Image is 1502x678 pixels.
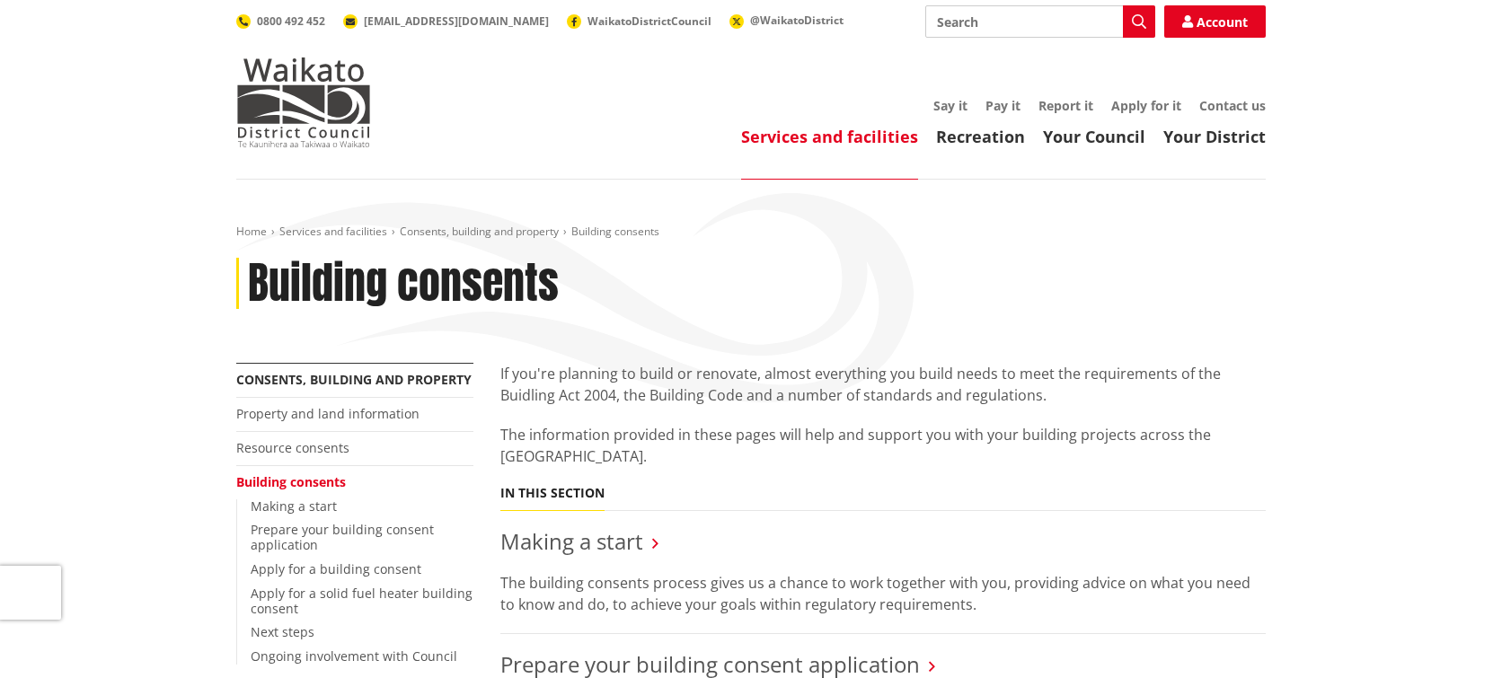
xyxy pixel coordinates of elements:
iframe: Messenger Launcher [1419,603,1484,667]
a: [EMAIL_ADDRESS][DOMAIN_NAME] [343,13,549,29]
img: Waikato District Council - Te Kaunihera aa Takiwaa o Waikato [236,57,371,147]
a: Account [1164,5,1266,38]
a: Apply for it [1111,97,1181,114]
span: 0800 492 452 [257,13,325,29]
a: Contact us [1199,97,1266,114]
a: Next steps [251,623,314,640]
span: Building consents [571,224,659,239]
a: @WaikatoDistrict [729,13,844,28]
a: Apply for a building consent [251,560,421,577]
a: Consents, building and property [400,224,559,239]
a: Pay it [985,97,1020,114]
a: Resource consents [236,439,349,456]
a: Your District [1163,126,1266,147]
a: 0800 492 452 [236,13,325,29]
span: WaikatoDistrictCouncil [588,13,711,29]
span: [EMAIL_ADDRESS][DOMAIN_NAME] [364,13,549,29]
span: @WaikatoDistrict [750,13,844,28]
h5: In this section [500,486,605,501]
a: Building consents [236,473,346,490]
h1: Building consents [248,258,559,310]
a: Making a start [500,526,643,556]
a: Say it [933,97,967,114]
nav: breadcrumb [236,225,1266,240]
a: Services and facilities [741,126,918,147]
input: Search input [925,5,1155,38]
a: WaikatoDistrictCouncil [567,13,711,29]
p: The building consents process gives us a chance to work together with you, providing advice on wh... [500,572,1266,615]
a: Recreation [936,126,1025,147]
a: Property and land information [236,405,420,422]
a: Report it [1038,97,1093,114]
a: Apply for a solid fuel heater building consent​ [251,585,473,617]
p: If you're planning to build or renovate, almost everything you build needs to meet the requiremen... [500,363,1266,406]
a: Services and facilities [279,224,387,239]
a: Home [236,224,267,239]
p: The information provided in these pages will help and support you with your building projects acr... [500,424,1266,467]
a: Making a start [251,497,337,515]
a: Prepare your building consent application [251,521,434,553]
a: Ongoing involvement with Council [251,647,457,665]
a: Your Council [1043,126,1145,147]
a: Consents, building and property [236,371,472,388]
